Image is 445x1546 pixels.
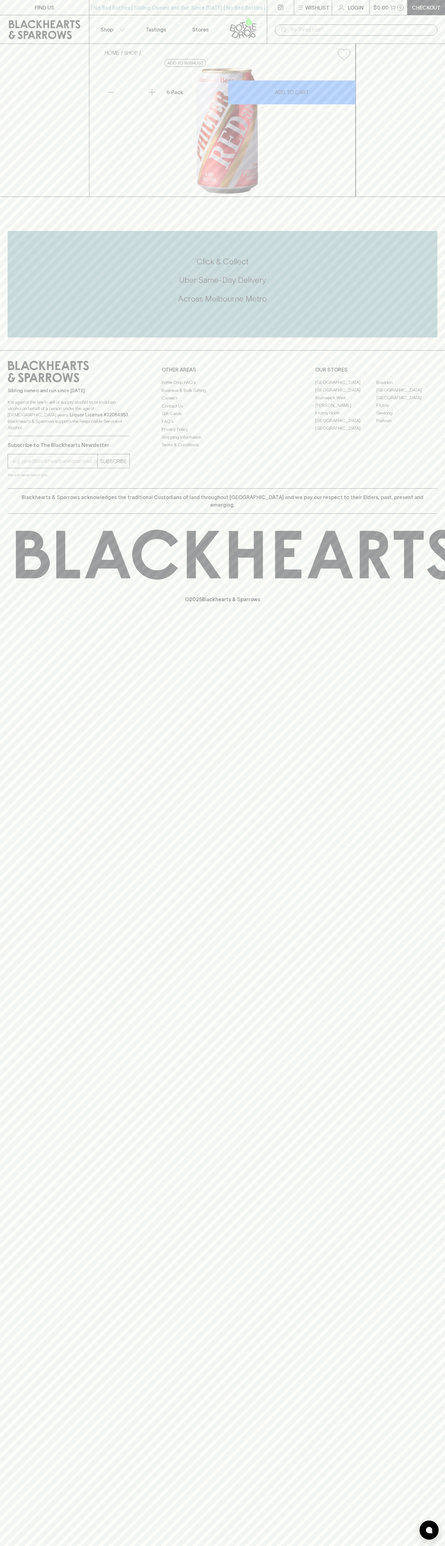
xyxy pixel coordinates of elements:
[8,399,130,431] p: It is against the law to sell or supply alcohol to, or to obtain alcohol on behalf of a person un...
[162,433,284,441] a: Shipping Information
[376,394,437,401] a: [GEOGRAPHIC_DATA]
[178,15,223,44] a: Stores
[70,412,128,417] strong: Liquor License #32064953
[8,441,130,449] p: Subscribe to The Blackhearts Newsletter
[373,4,389,11] p: $0.00
[315,366,437,373] p: OUR STORES
[13,456,97,466] input: e.g. jane@blackheartsandsparrows.com.au
[315,379,376,386] a: [GEOGRAPHIC_DATA]
[164,59,206,67] button: Add to wishlist
[89,15,134,44] button: Shop
[376,386,437,394] a: [GEOGRAPHIC_DATA]
[100,457,127,465] p: SUBSCRIBE
[290,25,432,35] input: Try "Pinot noir"
[162,426,284,433] a: Privacy Policy
[162,379,284,386] a: Bottle Drop FAQ's
[412,4,441,11] p: Checkout
[376,401,437,409] a: Fitzroy
[8,294,437,304] h5: Across Melbourne Metro
[348,4,364,11] p: Login
[315,386,376,394] a: [GEOGRAPHIC_DATA]
[162,418,284,425] a: FAQ's
[162,441,284,449] a: Terms & Conditions
[164,86,228,99] div: 6 Pack
[315,424,376,432] a: [GEOGRAPHIC_DATA]
[162,386,284,394] a: Business & Bulk Gifting
[8,275,437,285] h5: Uber Same-Day Delivery
[8,256,437,267] h5: Click & Collect
[315,401,376,409] a: [PERSON_NAME]
[8,387,130,394] p: Sibling owned and run since [DATE]
[162,394,284,402] a: Careers
[146,26,166,33] p: Tastings
[315,409,376,417] a: Fitzroy North
[8,472,130,478] p: We will never spam you
[426,1527,432,1533] img: bubble-icon
[399,6,402,9] p: 0
[315,417,376,424] a: [GEOGRAPHIC_DATA]
[134,15,178,44] a: Tastings
[105,50,119,56] a: HOME
[8,231,437,338] div: Call to action block
[166,88,183,96] p: 6 Pack
[376,417,437,424] a: Prahran
[376,409,437,417] a: Geelong
[98,454,129,468] button: SUBSCRIBE
[162,410,284,418] a: Gift Cards
[162,402,284,410] a: Contact Us
[275,88,309,96] p: ADD TO CART
[305,4,330,11] p: Wishlist
[35,4,54,11] p: FIND US
[101,26,113,33] p: Shop
[228,80,356,104] button: ADD TO CART
[376,379,437,386] a: Braddon
[12,493,433,509] p: Blackhearts & Sparrows acknowledges the traditional Custodians of land throughout [GEOGRAPHIC_DAT...
[100,65,355,197] img: 52208.png
[192,26,209,33] p: Stores
[162,366,284,373] p: OTHER AREAS
[335,46,353,63] button: Add to wishlist
[124,50,138,56] a: SHOP
[315,394,376,401] a: Brunswick West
